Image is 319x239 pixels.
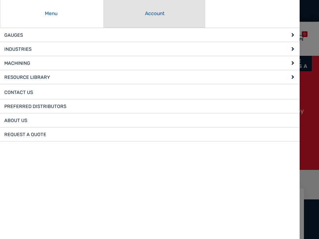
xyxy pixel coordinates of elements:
[4,46,32,52] span: Industries
[4,132,46,137] span: Request a Quote
[4,32,23,38] span: Gauges
[4,90,33,95] span: Contact Us
[4,104,66,109] span: Preferred Distributors
[4,118,27,123] span: About Us
[4,75,50,80] span: Resource Library
[4,60,30,66] span: Machining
